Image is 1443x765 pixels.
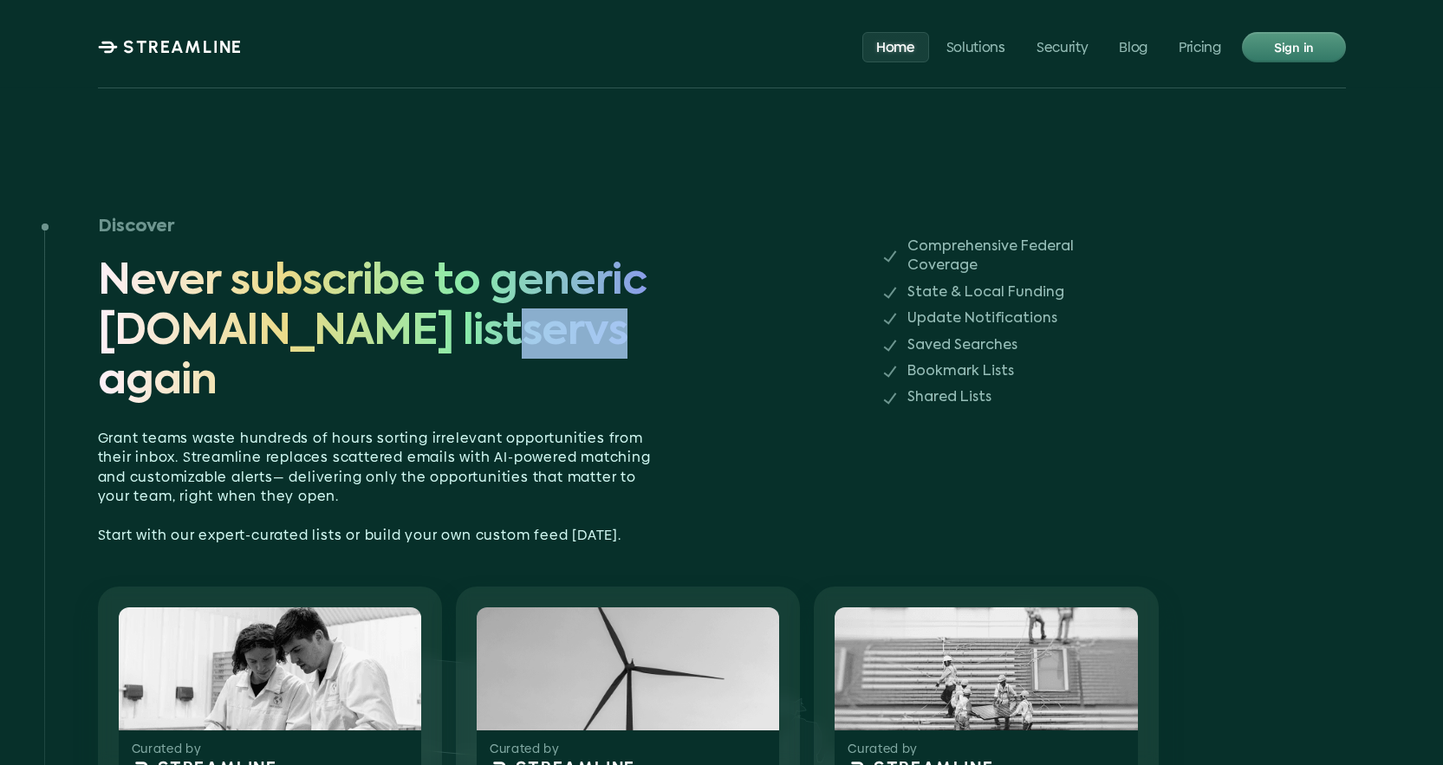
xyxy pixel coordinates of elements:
a: Sign in [1242,32,1346,62]
p: STREAMLINE [123,36,243,57]
a: Blog [1105,31,1161,62]
p: Curated by [490,741,764,758]
p: Curated by [132,741,406,758]
p: Comprehensive Federal Coverage [907,237,1141,276]
p: Home [876,38,915,55]
h3: Discover [98,217,174,237]
p: State & Local Funding [907,283,1141,302]
p: Shared Lists [907,388,1039,407]
span: Never subscribe to generic [DOMAIN_NAME] listservs again [98,258,653,408]
p: Saved Searches [907,336,1039,355]
p: Security [1037,38,1088,55]
p: Solutions [946,38,1004,55]
a: Home [862,31,929,62]
p: Bookmark Lists [907,362,1039,381]
p: Update Notifications [907,309,1141,328]
p: Curated by [848,741,1121,758]
p: Sign in [1273,36,1313,58]
p: Blog [1119,38,1147,55]
p: Pricing [1179,38,1221,55]
a: Security [1023,31,1102,62]
a: STREAMLINE [98,36,243,57]
a: Pricing [1165,31,1235,62]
